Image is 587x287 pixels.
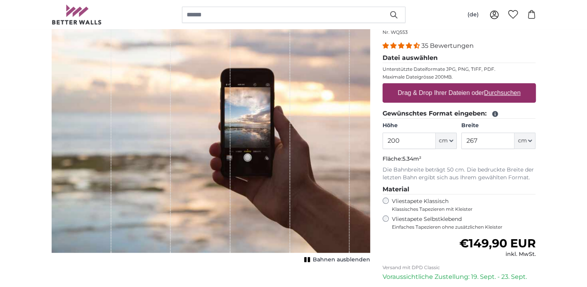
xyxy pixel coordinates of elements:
span: 4.34 stars [383,42,421,49]
u: Durchsuchen [484,89,520,96]
span: 35 Bewertungen [421,42,474,49]
div: inkl. MwSt. [459,250,535,258]
span: Bahnen ausblenden [313,256,370,264]
label: Breite [461,122,535,129]
p: Versand mit DPD Classic [383,264,536,271]
span: Klassisches Tapezieren mit Kleister [392,206,529,212]
span: cm [518,137,526,145]
p: Die Bahnbreite beträgt 50 cm. Die bedruckte Breite der letzten Bahn ergibt sich aus Ihrem gewählt... [383,166,536,182]
legend: Gewünschtes Format eingeben: [383,109,536,119]
span: Nr. WQ553 [383,29,408,35]
p: Maximale Dateigrösse 200MB. [383,74,536,80]
p: Fläche: [383,155,536,163]
p: Unterstützte Dateiformate JPG, PNG, TIFF, PDF. [383,66,536,72]
span: 5.34m² [402,155,421,162]
p: Voraussichtliche Zustellung: 19. Sept. - 23. Sept. [383,272,536,282]
legend: Material [383,185,536,194]
div: 1 of 1 [52,13,370,265]
button: cm [436,133,457,149]
label: Vliestapete Klassisch [392,198,529,212]
button: Bahnen ausblenden [302,254,370,265]
label: Höhe [383,122,457,129]
span: €149,90 EUR [459,236,535,250]
img: Betterwalls [52,5,102,24]
button: cm [514,133,535,149]
label: Drag & Drop Ihrer Dateien oder [395,85,524,101]
label: Vliestapete Selbstklebend [392,215,536,230]
button: (de) [461,8,485,22]
legend: Datei auswählen [383,53,536,63]
span: cm [439,137,448,145]
span: Einfaches Tapezieren ohne zusätzlichen Kleister [392,224,536,230]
